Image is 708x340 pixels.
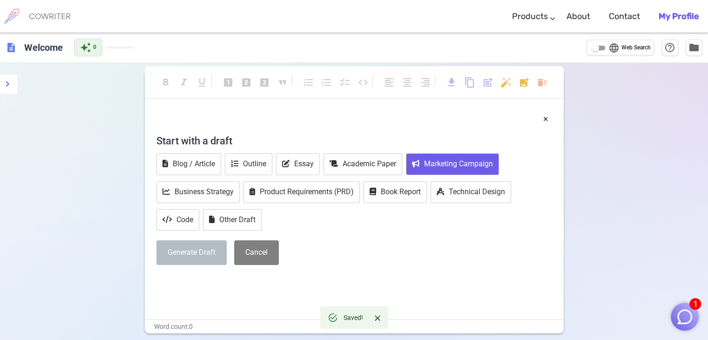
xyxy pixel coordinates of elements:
span: auto_fix_high [500,77,512,88]
span: checklist [339,77,351,88]
button: 1 [671,303,699,331]
span: add_photo_alternate [519,77,530,88]
button: Book Report [364,181,427,203]
span: post_add [482,77,493,88]
span: folder [688,42,700,53]
span: format_align_center [402,77,413,88]
h6: COWRITER [29,12,71,20]
div: Word count: 0 [145,320,564,333]
span: format_align_right [420,77,431,88]
span: format_quote [277,77,288,88]
span: help_outline [664,42,675,53]
span: format_bold [160,77,171,88]
h4: Start with a draft [156,129,552,152]
span: delete_sweep [537,77,548,88]
a: Contact [609,3,640,30]
span: code [357,77,369,88]
button: Close [371,311,384,325]
span: content_copy [464,77,475,88]
span: format_italic [178,77,189,88]
h6: Click to edit title [20,38,67,57]
a: About [566,3,590,30]
span: format_align_left [384,77,395,88]
span: auto_awesome [80,42,91,53]
span: Web Search [621,43,651,53]
a: My Profile [659,3,699,30]
span: looks_3 [259,77,270,88]
button: Academic Paper [324,153,402,175]
button: Help & Shortcuts [661,39,678,56]
span: 0 [93,43,96,52]
button: Marketing Campaign [406,153,499,175]
b: My Profile [659,11,699,21]
span: format_list_numbered [303,77,314,88]
button: Cancel [234,240,279,265]
button: Business Strategy [156,181,240,203]
span: format_underlined [196,77,208,88]
button: Product Requirements (PRD) [243,181,360,203]
button: Other Draft [203,209,262,231]
span: 1 [689,298,701,310]
span: looks_two [241,77,252,88]
button: × [543,112,548,126]
span: format_list_bulleted [321,77,332,88]
span: description [6,42,17,53]
a: Products [512,3,548,30]
button: Blog / Article [156,153,221,175]
div: Saved! [344,309,363,326]
button: Generate Draft [156,240,227,265]
span: language [608,42,620,54]
img: Close chat [676,308,694,326]
button: Manage Documents [686,39,702,56]
span: looks_one [223,77,234,88]
span: download [446,77,457,88]
button: Essay [276,153,320,175]
button: Outline [225,153,272,175]
button: Technical Design [431,181,511,203]
button: Code [156,209,199,231]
